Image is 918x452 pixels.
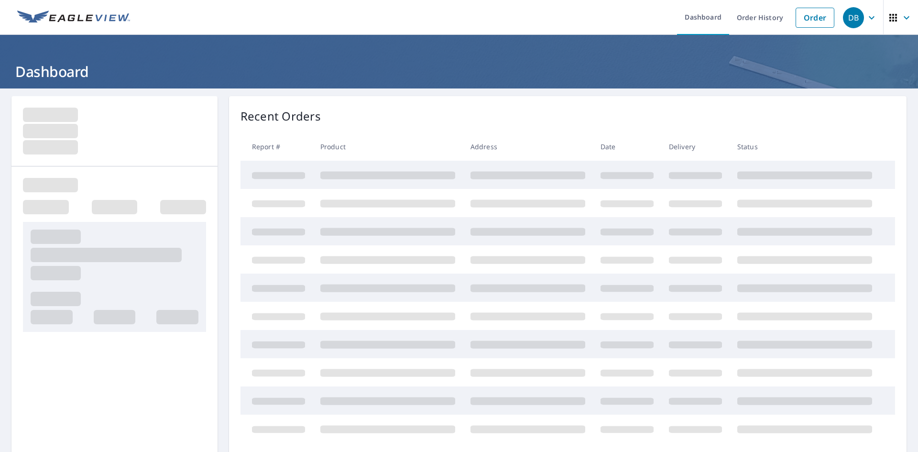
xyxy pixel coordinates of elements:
div: DB [843,7,864,28]
p: Recent Orders [240,108,321,125]
th: Delivery [661,132,730,161]
th: Report # [240,132,313,161]
th: Date [593,132,661,161]
img: EV Logo [17,11,130,25]
h1: Dashboard [11,62,907,81]
a: Order [796,8,834,28]
th: Address [463,132,593,161]
th: Product [313,132,463,161]
th: Status [730,132,880,161]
